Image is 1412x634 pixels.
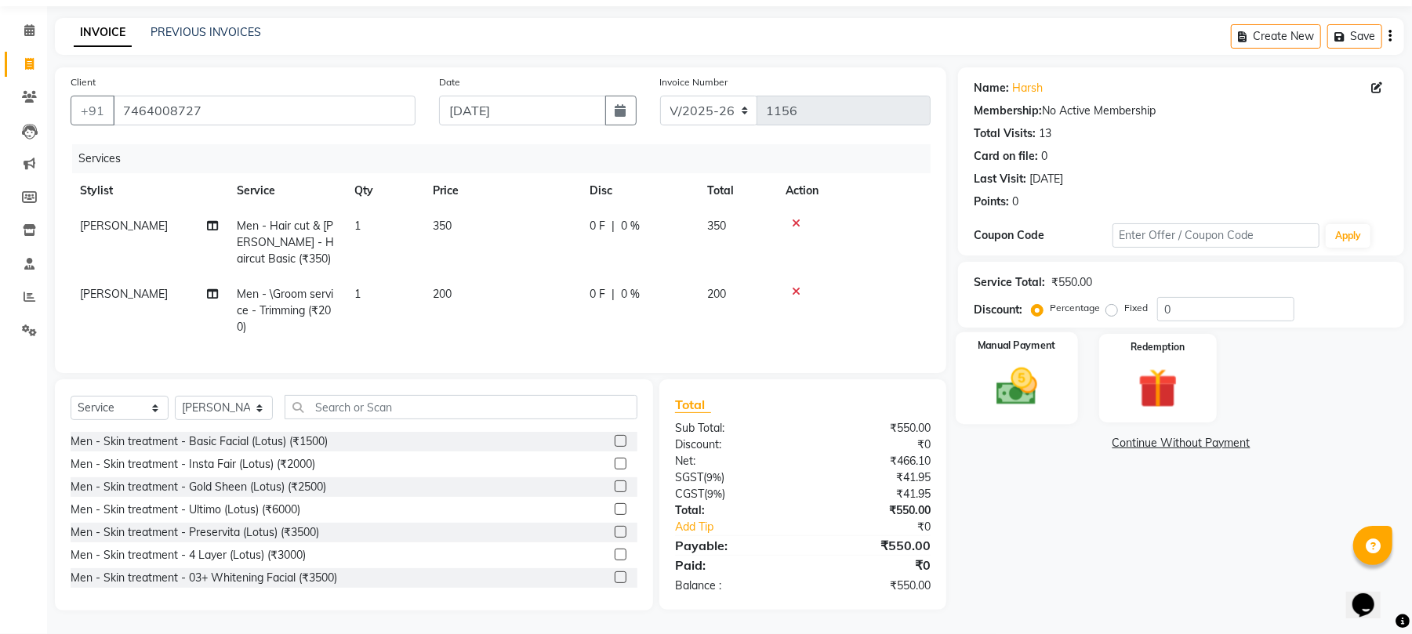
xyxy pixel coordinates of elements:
[663,437,803,453] div: Discount:
[71,433,328,450] div: Men - Skin treatment - Basic Facial (Lotus) (₹1500)
[1012,80,1043,96] a: Harsh
[663,536,803,555] div: Payable:
[71,547,306,563] div: Men - Skin treatment - 4 Layer (Lotus) (₹3000)
[74,19,132,47] a: INVOICE
[1051,274,1092,291] div: ₹550.00
[660,75,728,89] label: Invoice Number
[974,80,1009,96] div: Name:
[354,287,361,301] span: 1
[663,486,803,502] div: ( )
[237,287,333,334] span: Men - \Groom service - Trimming (₹200)
[974,103,1388,119] div: No Active Membership
[1131,340,1185,354] label: Redemption
[978,339,1056,353] label: Manual Payment
[675,470,703,484] span: SGST
[227,173,345,208] th: Service
[71,524,319,541] div: Men - Skin treatment - Preservita (Lotus) (₹3500)
[1041,148,1047,165] div: 0
[707,287,726,301] span: 200
[974,148,1038,165] div: Card on file:
[612,218,615,234] span: |
[826,519,942,535] div: ₹0
[71,456,315,473] div: Men - Skin treatment - Insta Fair (Lotus) (₹2000)
[71,96,114,125] button: +91
[698,173,776,208] th: Total
[974,274,1045,291] div: Service Total:
[71,502,300,518] div: Men - Skin treatment - Ultimo (Lotus) (₹6000)
[974,103,1042,119] div: Membership:
[1231,24,1321,49] button: Create New
[354,219,361,233] span: 1
[803,556,942,574] div: ₹0
[803,453,942,469] div: ₹466.10
[663,469,803,486] div: ( )
[803,486,942,502] div: ₹41.95
[803,578,942,594] div: ₹550.00
[439,75,460,89] label: Date
[151,25,261,39] a: PREVIOUS INVOICES
[345,173,423,208] th: Qty
[706,471,721,484] span: 9%
[983,363,1051,411] img: _cash.svg
[621,286,640,303] span: 0 %
[803,420,942,437] div: ₹550.00
[803,502,942,519] div: ₹550.00
[663,502,803,519] div: Total:
[433,287,452,301] span: 200
[1113,223,1319,248] input: Enter Offer / Coupon Code
[71,173,227,208] th: Stylist
[612,286,615,303] span: |
[803,536,942,555] div: ₹550.00
[663,578,803,594] div: Balance :
[80,219,168,233] span: [PERSON_NAME]
[974,171,1026,187] div: Last Visit:
[803,437,942,453] div: ₹0
[423,173,580,208] th: Price
[1327,24,1382,49] button: Save
[590,218,605,234] span: 0 F
[1039,125,1051,142] div: 13
[580,173,698,208] th: Disc
[663,453,803,469] div: Net:
[72,144,942,173] div: Services
[974,227,1112,244] div: Coupon Code
[776,173,931,208] th: Action
[71,75,96,89] label: Client
[621,218,640,234] span: 0 %
[237,219,334,266] span: Men - Hair cut & [PERSON_NAME] - Haircut Basic (₹350)
[974,302,1022,318] div: Discount:
[113,96,416,125] input: Search by Name/Mobile/Email/Code
[803,469,942,486] div: ₹41.95
[663,519,826,535] a: Add Tip
[675,397,711,413] span: Total
[71,479,326,495] div: Men - Skin treatment - Gold Sheen (Lotus) (₹2500)
[707,219,726,233] span: 350
[675,487,704,501] span: CGST
[1326,224,1370,248] button: Apply
[1050,301,1100,315] label: Percentage
[1346,571,1396,618] iframe: chat widget
[663,420,803,437] div: Sub Total:
[707,487,722,500] span: 9%
[285,395,637,419] input: Search or Scan
[433,219,452,233] span: 350
[974,194,1009,210] div: Points:
[961,435,1401,451] a: Continue Without Payment
[1012,194,1018,210] div: 0
[1124,301,1148,315] label: Fixed
[590,286,605,303] span: 0 F
[71,570,337,586] div: Men - Skin treatment - 03+ Whitening Facial (₹3500)
[663,556,803,574] div: Paid:
[1029,171,1063,187] div: [DATE]
[80,287,168,301] span: [PERSON_NAME]
[974,125,1036,142] div: Total Visits:
[1126,364,1190,413] img: _gift.svg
